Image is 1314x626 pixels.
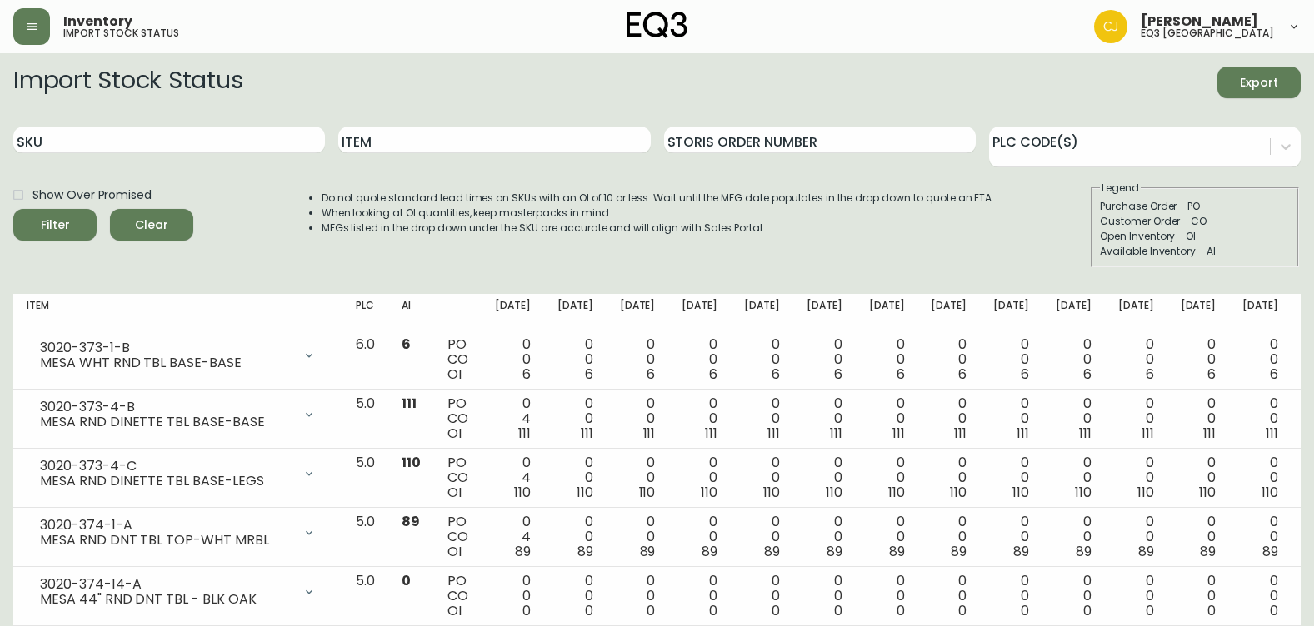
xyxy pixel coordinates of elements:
[1242,337,1278,382] div: 0 0
[482,294,544,330] th: [DATE]
[447,455,468,500] div: PO CO
[1207,365,1216,384] span: 6
[958,365,967,384] span: 6
[1118,455,1154,500] div: 0 0
[931,455,967,500] div: 0 0
[931,574,967,619] div: 0 0
[826,483,842,502] span: 110
[869,337,905,382] div: 0 0
[40,400,292,415] div: 3020-373-4-B
[495,337,531,382] div: 0 0
[40,459,292,474] div: 3020-373-4-C
[1100,214,1290,229] div: Customer Order - CO
[447,424,462,443] span: OI
[1056,574,1092,619] div: 0 0
[917,294,980,330] th: [DATE]
[1167,294,1230,330] th: [DATE]
[40,474,292,489] div: MESA RND DINETTE TBL BASE-LEGS
[557,337,593,382] div: 0 0
[447,337,468,382] div: PO CO
[892,424,905,443] span: 111
[27,396,329,433] div: 3020-373-4-BMESA RND DINETTE TBL BASE-BASE
[1199,483,1216,502] span: 110
[515,542,531,561] span: 89
[1056,396,1092,441] div: 0 0
[518,424,531,443] span: 111
[856,294,918,330] th: [DATE]
[620,455,656,500] div: 0 0
[581,424,593,443] span: 111
[40,592,292,607] div: MESA 44" RND DNT TBL - BLK OAK
[402,571,411,590] span: 0
[701,483,717,502] span: 110
[993,337,1029,382] div: 0 0
[869,574,905,619] div: 0 0
[1118,514,1154,559] div: 0 0
[1076,542,1092,561] span: 89
[744,337,780,382] div: 0 0
[447,542,462,561] span: OI
[585,601,593,620] span: 0
[682,396,717,441] div: 0 0
[639,483,656,502] span: 110
[931,514,967,559] div: 0 0
[342,449,388,508] td: 5.0
[668,294,731,330] th: [DATE]
[40,340,292,355] div: 3020-373-1-B
[27,514,329,551] div: 3020-374-1-AMESA RND DNT TBL TOP-WHT MRBL
[767,424,780,443] span: 111
[744,396,780,441] div: 0 0
[1181,337,1217,382] div: 0 0
[27,337,329,374] div: 3020-373-1-BMESA WHT RND TBL BASE-BASE
[32,186,152,204] span: Show Over Promised
[557,574,593,619] div: 0 0
[620,574,656,619] div: 0 0
[544,294,607,330] th: [DATE]
[342,567,388,626] td: 5.0
[1056,455,1092,500] div: 0 0
[1231,72,1287,93] span: Export
[41,215,70,236] div: Filter
[1142,424,1154,443] span: 111
[447,483,462,502] span: OI
[557,455,593,500] div: 0 0
[1100,244,1290,259] div: Available Inventory - AI
[1242,455,1278,500] div: 0 0
[1242,514,1278,559] div: 0 0
[402,335,411,354] span: 6
[1200,542,1216,561] span: 89
[931,337,967,382] div: 0 0
[744,574,780,619] div: 0 0
[772,365,780,384] span: 6
[577,542,593,561] span: 89
[764,542,780,561] span: 89
[1141,28,1274,38] h5: eq3 [GEOGRAPHIC_DATA]
[1262,542,1278,561] span: 89
[557,514,593,559] div: 0 0
[577,483,593,502] span: 110
[682,337,717,382] div: 0 0
[27,574,329,610] div: 3020-374-14-AMESA 44" RND DNT TBL - BLK OAK
[110,209,193,241] button: Clear
[772,601,780,620] span: 0
[322,206,995,221] li: When looking at OI quantities, keep masterpacks in mind.
[1207,601,1216,620] span: 0
[950,483,967,502] span: 110
[951,542,967,561] span: 89
[1181,514,1217,559] div: 0 0
[954,424,967,443] span: 111
[322,191,995,206] li: Do not quote standard lead times on SKUs with an OI of 10 or less. Wait until the MFG date popula...
[620,396,656,441] div: 0 0
[13,209,97,241] button: Filter
[931,396,967,441] div: 0 0
[1100,181,1141,196] legend: Legend
[640,542,656,561] span: 89
[620,337,656,382] div: 0 0
[402,453,421,472] span: 110
[40,518,292,533] div: 3020-374-1-A
[1242,574,1278,619] div: 0 0
[793,294,856,330] th: [DATE]
[807,396,842,441] div: 0 0
[342,390,388,449] td: 5.0
[1100,229,1290,244] div: Open Inventory - OI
